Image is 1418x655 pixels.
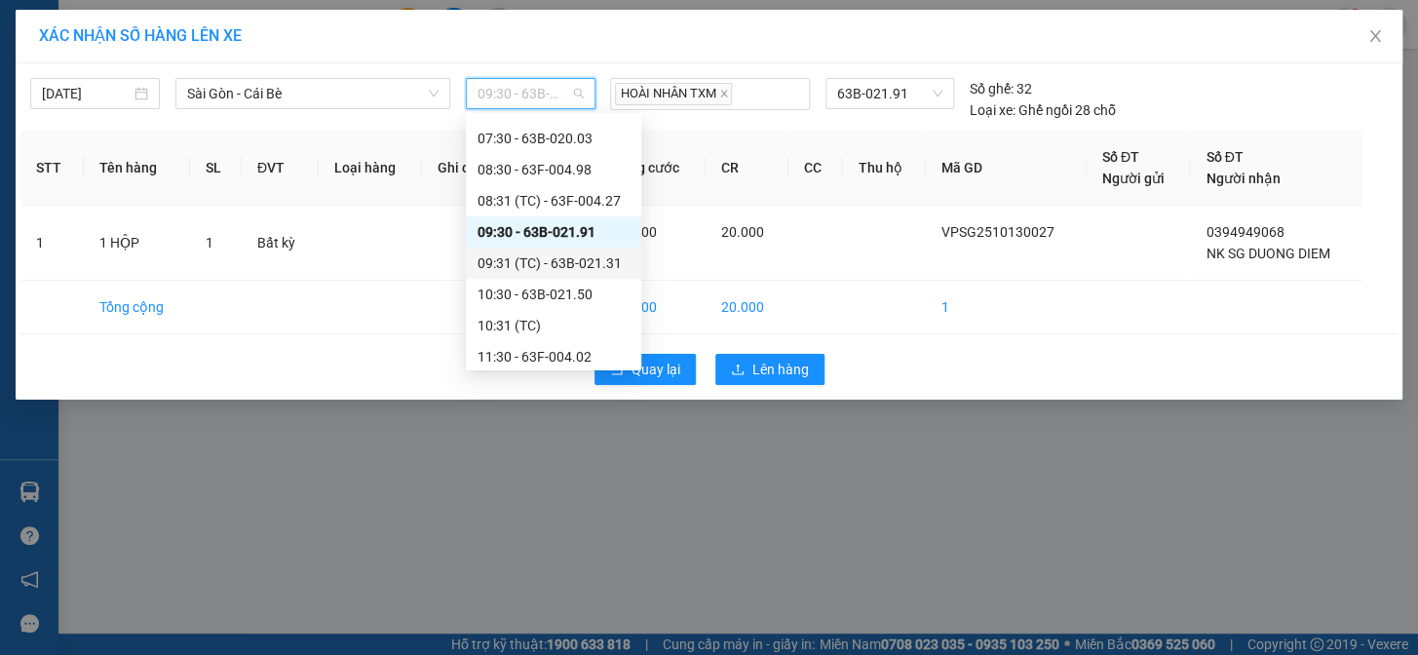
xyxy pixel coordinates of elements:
span: 0394949068 [1206,224,1284,240]
button: rollbackQuay lại [594,354,696,385]
th: Ghi chú [422,131,509,206]
div: 09:31 (TC) - 63B-021.31 [478,252,630,274]
span: 63B-021.91 [837,79,942,108]
div: 10:31 (TC) [478,315,630,336]
div: 11:30 - 63F-004.02 [478,346,630,367]
span: upload [731,363,745,378]
td: 20.000 [706,281,788,334]
span: VPSG2510130027 [941,224,1054,240]
th: Tên hàng [84,131,190,206]
button: uploadLên hàng [715,354,824,385]
div: 07:30 - 63B-020.03 [478,128,630,149]
th: Loại hàng [319,131,422,206]
td: Bất kỳ [242,206,319,281]
th: CR [706,131,788,206]
span: Loại xe: [970,99,1016,121]
div: 09:30 - 63B-021.91 [478,221,630,243]
span: Số ghế: [970,78,1014,99]
div: 08:31 (TC) - 63F-004.27 [478,190,630,212]
span: Người nhận [1206,171,1280,186]
span: HOÀI NHÂN TXM [615,83,732,105]
td: 1 [926,281,1087,334]
span: Quay lại [632,359,680,380]
span: 09:30 - 63B-021.91 [478,79,584,108]
span: Số ĐT [1102,149,1139,165]
button: Close [1348,10,1402,64]
span: NK SG DUONG DIEM [1206,246,1329,261]
div: 08:30 - 63F-004.98 [478,159,630,180]
th: STT [20,131,84,206]
span: Lên hàng [752,359,809,380]
span: Số ĐT [1206,149,1243,165]
span: 1 [206,235,213,250]
span: Người gửi [1102,171,1165,186]
span: close [1367,28,1383,44]
th: Thu hộ [842,131,926,206]
span: Sài Gòn - Cái Bè [187,79,439,108]
td: 20.000 [598,281,706,334]
td: 1 HỘP [84,206,190,281]
div: Ghế ngồi 28 chỗ [970,99,1116,121]
th: Tổng cước [598,131,706,206]
th: CC [788,131,843,206]
input: 13/10/2025 [42,83,131,104]
th: SL [190,131,242,206]
span: 20.000 [721,224,764,240]
th: ĐVT [242,131,319,206]
span: down [428,88,440,99]
td: Tổng cộng [84,281,190,334]
td: 1 [20,206,84,281]
span: XÁC NHẬN SỐ HÀNG LÊN XE [39,26,242,45]
span: close [719,89,729,98]
div: 32 [970,78,1032,99]
th: Mã GD [926,131,1087,206]
div: 10:30 - 63B-021.50 [478,284,630,305]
